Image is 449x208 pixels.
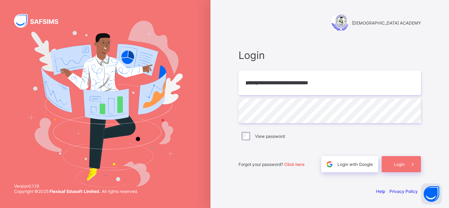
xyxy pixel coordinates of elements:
img: google.396cfc9801f0270233282035f929180a.svg [326,160,334,168]
span: Login with Google [337,162,373,167]
label: View password [255,134,285,139]
strong: Flexisaf Edusoft Limited. [49,189,101,194]
span: Login [239,49,421,61]
button: Open asap [421,183,442,204]
img: SAFSIMS Logo [14,14,67,28]
span: Copyright © 2025 All rights reserved. [14,189,138,194]
span: Version 0.1.19 [14,183,138,189]
a: Privacy Policy [389,189,418,194]
span: [DEMOGRAPHIC_DATA] ACADEMY [352,20,421,26]
a: Help [376,189,385,194]
img: Hero Image [28,21,182,187]
a: Click here [284,162,304,167]
span: Login [394,162,405,167]
span: Forgot your password? [239,162,304,167]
